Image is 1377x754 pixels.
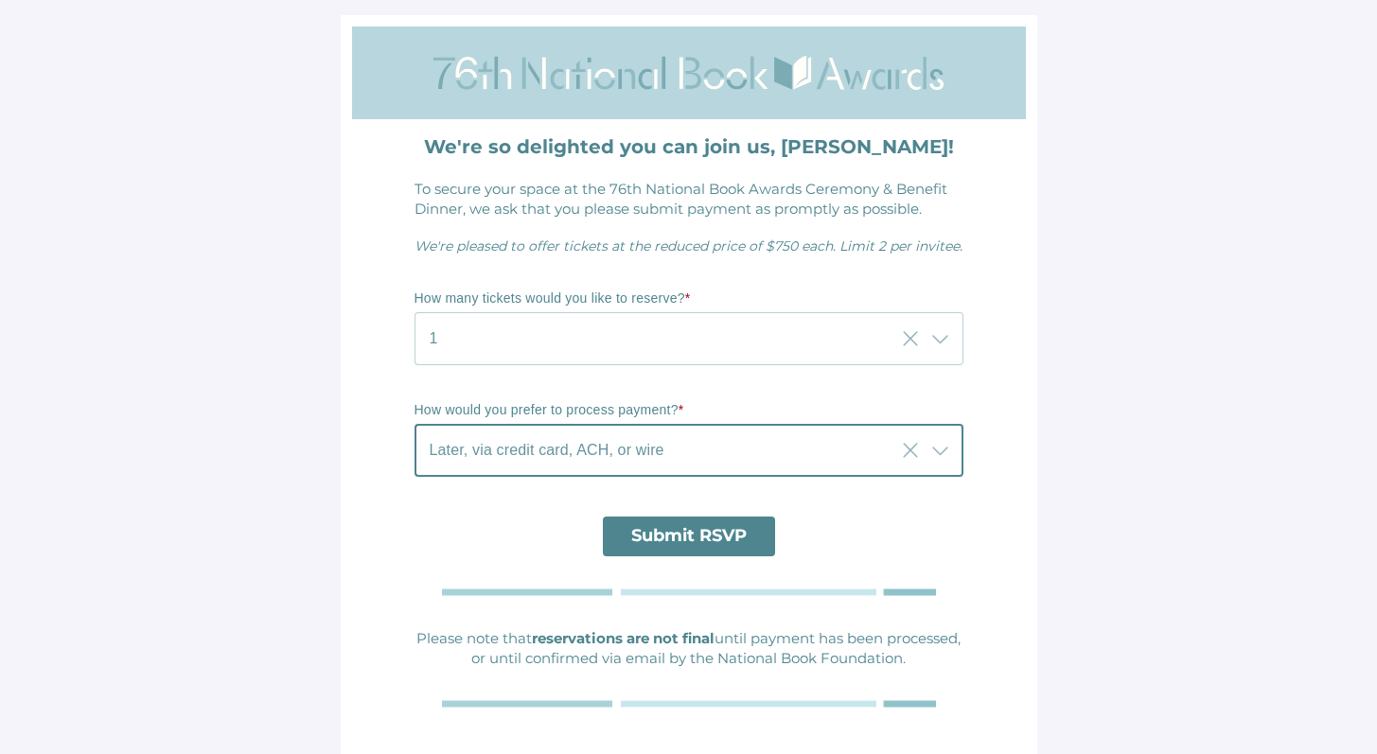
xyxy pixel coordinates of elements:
p: How many tickets would you like to reserve? [415,289,963,308]
span: To secure your space at the 76th National Book Awards Ceremony & Benefit Dinner, we ask that you ... [415,180,947,218]
i: Clear [899,327,922,350]
span: We're pleased to offer tickets at the reduced price of $750 each. Limit 2 per invitee. [415,237,962,254]
span: 1 [430,327,438,350]
strong: reservations are not final [532,629,715,647]
a: Submit RSVP [603,517,775,556]
span: Please note that until payment has been processed, or until confirmed via email by the National B... [416,629,961,667]
i: Clear [899,439,922,462]
strong: We're so delighted you can join us, [PERSON_NAME]! [424,135,954,158]
span: Later, via credit card, ACH, or wire [430,439,664,462]
span: Submit RSVP [631,525,747,546]
p: How would you prefer to process payment? [415,401,963,420]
